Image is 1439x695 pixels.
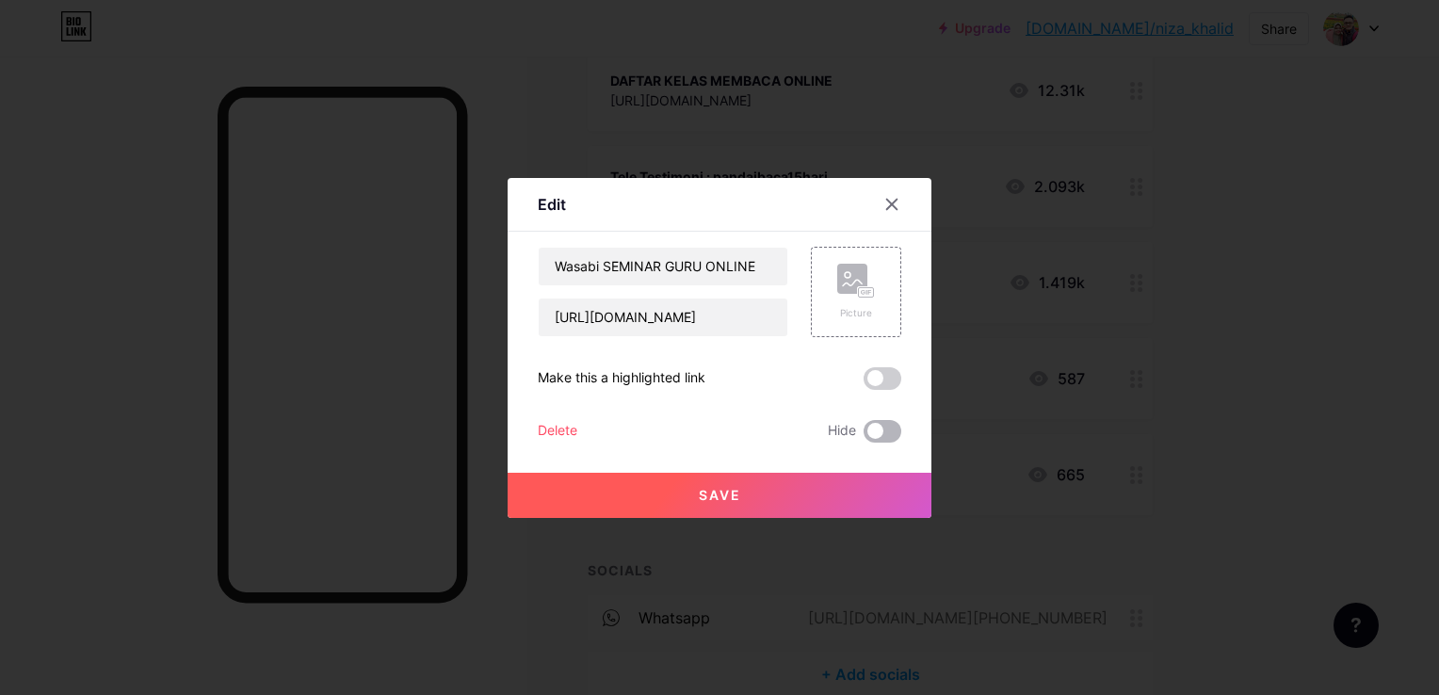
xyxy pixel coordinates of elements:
div: Edit [538,193,566,216]
div: Picture [837,306,875,320]
div: Make this a highlighted link [538,367,705,390]
span: Hide [828,420,856,443]
button: Save [508,473,931,518]
input: URL [539,299,787,336]
div: Delete [538,420,577,443]
span: Save [699,487,741,503]
input: Title [539,248,787,285]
